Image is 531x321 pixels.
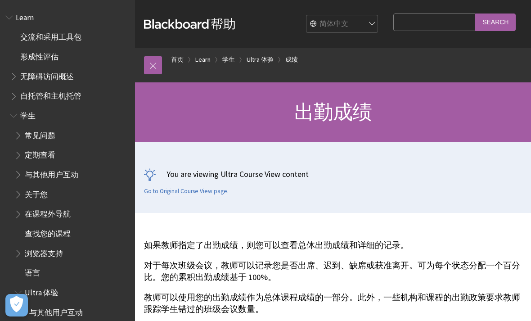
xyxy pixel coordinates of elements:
[144,260,522,283] p: 对于每次班级会议，教师可以记录您是否出席、迟到、缺席或获准离开。可为每个状态分配一个百分比。您的累积出勤成绩基于 100%。
[247,54,274,65] a: Ultra 体验
[25,187,48,199] span: 关于您
[144,292,522,315] p: 教师可以使用您的出勤成绩作为总体课程成绩的一部分。此外，一些机构和课程的出勤政策要求教师跟踪学生错过的班级会议数量。
[171,54,184,65] a: 首页
[285,54,298,65] a: 成绩
[20,30,81,42] span: 交流和采用工具包
[144,187,229,195] a: Go to Original Course View page.
[25,167,78,179] span: 与其他用户互动
[144,168,522,180] p: You are viewing Ultra Course View content
[294,99,372,124] span: 出勤成绩
[29,305,83,317] span: 与其他用户互动
[20,108,36,120] span: 学生
[25,226,71,238] span: 查找您的课程
[25,207,71,219] span: 在课程外导航
[25,148,55,160] span: 定期查看
[20,89,81,101] span: 自托管和主机托管
[195,54,211,65] a: Learn
[20,69,74,81] span: 无障碍访问概述
[25,285,58,297] span: Ultra 体验
[222,54,235,65] a: 学生
[16,10,34,22] span: Learn
[144,19,211,29] strong: Blackboard
[475,14,516,31] input: Search
[20,49,58,61] span: 形成性评估
[5,294,28,316] button: Open Preferences
[144,240,522,251] p: 如果教师指定了出勤成绩，则您可以查看总体出勤成绩和详细的记录。
[306,15,378,33] select: Site Language Selector
[25,128,55,140] span: 常见问题
[144,16,236,32] a: Blackboard帮助
[25,246,63,258] span: 浏览器支持
[25,266,40,278] span: 语言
